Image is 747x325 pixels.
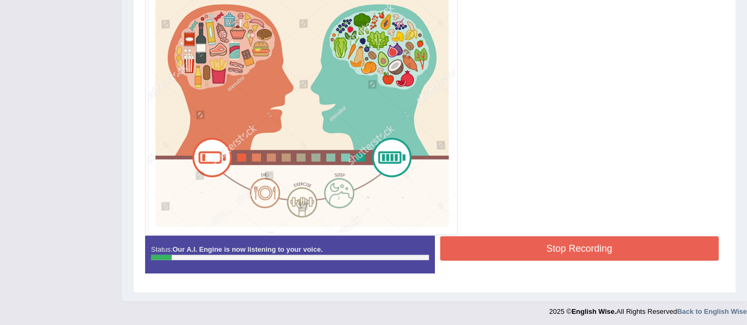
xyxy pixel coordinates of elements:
[549,301,747,317] div: 2025 © All Rights Reserved
[572,307,616,315] strong: English Wise.
[677,307,747,315] a: Back to English Wise
[145,236,435,273] div: Status:
[172,245,323,253] strong: Our A.I. Engine is now listening to your voice.
[440,236,719,261] button: Stop Recording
